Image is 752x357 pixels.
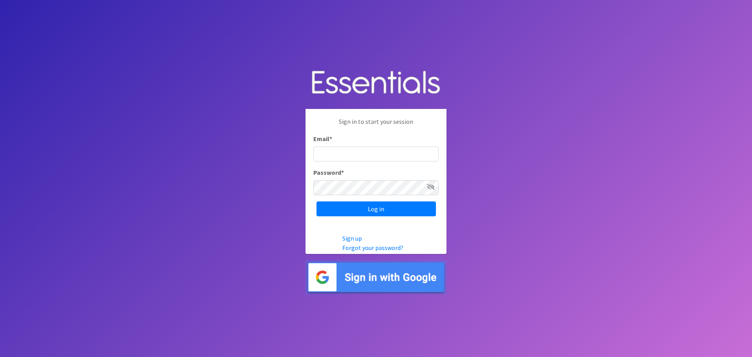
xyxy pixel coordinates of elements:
[329,135,332,143] abbr: required
[305,260,446,294] img: Sign in with Google
[342,244,403,252] a: Forgot your password?
[313,134,332,143] label: Email
[341,169,344,176] abbr: required
[313,168,344,177] label: Password
[342,234,362,242] a: Sign up
[316,201,436,216] input: Log in
[313,117,439,134] p: Sign in to start your session
[305,63,446,103] img: Human Essentials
